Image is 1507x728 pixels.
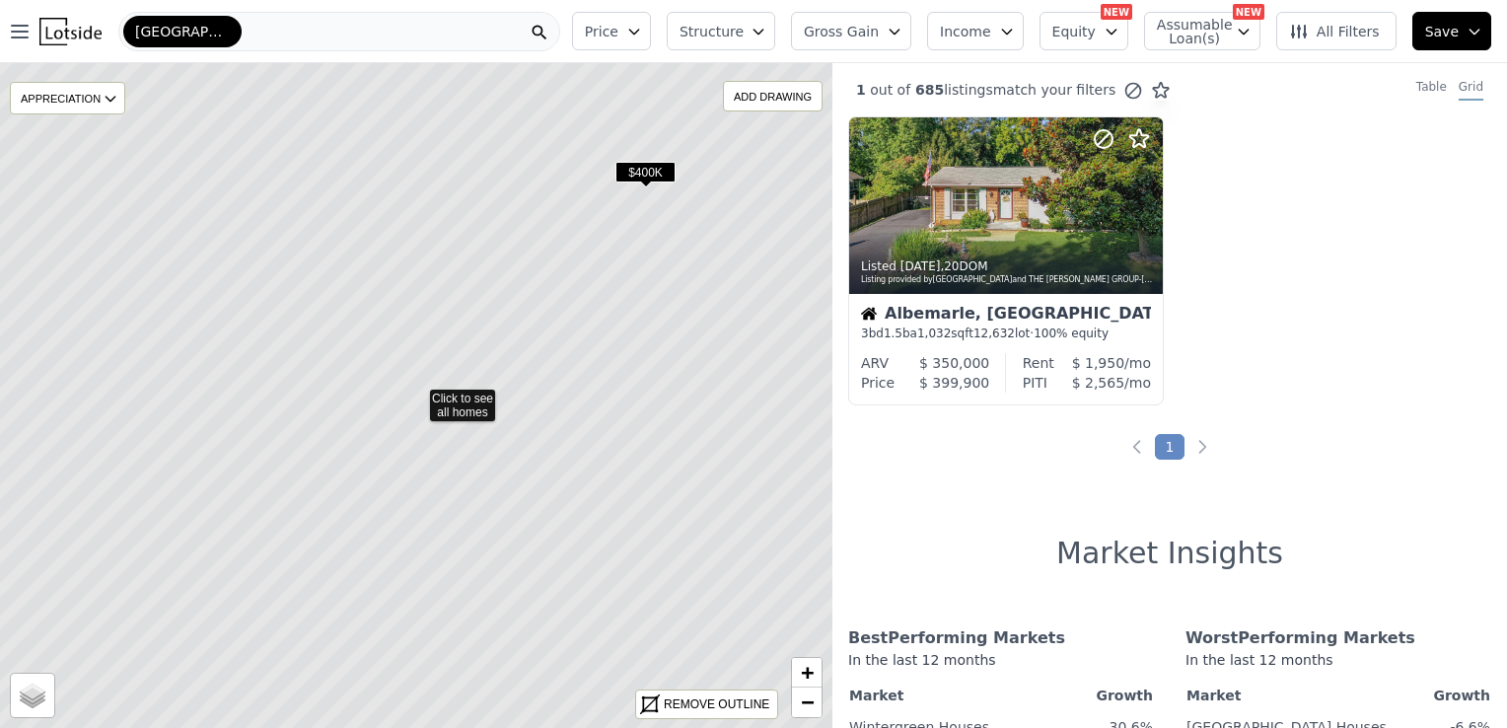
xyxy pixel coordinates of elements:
[848,682,1085,709] th: Market
[1185,650,1491,682] div: In the last 12 months
[1459,79,1483,101] div: Grid
[1040,12,1128,50] button: Equity
[856,82,866,98] span: 1
[848,116,1162,405] a: Listed [DATE],20DOMListing provided by[GEOGRAPHIC_DATA]and THE [PERSON_NAME] GROUP-[GEOGRAPHIC_DA...
[940,22,991,41] span: Income
[1052,22,1096,41] span: Equity
[39,18,102,45] img: Lotside
[848,650,1154,682] div: In the last 12 months
[1233,4,1264,20] div: NEW
[1085,682,1154,709] th: Growth
[861,306,1151,326] div: Albemarle, [GEOGRAPHIC_DATA]
[919,355,989,371] span: $ 350,000
[900,259,941,273] time: 2025-09-06 16:23
[993,80,1116,100] span: match your filters
[615,162,676,182] span: $400K
[1056,536,1283,571] h1: Market Insights
[910,82,944,98] span: 685
[1192,437,1212,457] a: Next page
[832,80,1171,101] div: out of listings
[861,274,1153,286] div: Listing provided by [GEOGRAPHIC_DATA] and THE [PERSON_NAME] GROUP-[GEOGRAPHIC_DATA]
[1416,79,1447,101] div: Table
[792,658,822,688] a: Zoom in
[1155,434,1185,460] a: Page 1 is your current page
[664,695,769,713] div: REMOVE OUTLINE
[927,12,1024,50] button: Income
[11,674,54,717] a: Layers
[861,373,895,393] div: Price
[1127,437,1147,457] a: Previous page
[1422,682,1491,709] th: Growth
[1023,373,1047,393] div: PITI
[1185,682,1422,709] th: Market
[1425,22,1459,41] span: Save
[1023,353,1054,373] div: Rent
[792,688,822,717] a: Zoom out
[585,22,618,41] span: Price
[861,258,1153,274] div: Listed , 20 DOM
[801,690,814,714] span: −
[861,306,877,322] img: House
[724,82,822,110] div: ADD DRAWING
[1101,4,1132,20] div: NEW
[1289,22,1380,41] span: All Filters
[832,437,1507,457] ul: Pagination
[572,12,651,50] button: Price
[615,162,676,190] div: $400K
[861,326,1151,341] div: 3 bd 1.5 ba sqft lot · 100% equity
[667,12,775,50] button: Structure
[973,327,1015,340] span: 12,632
[1412,12,1491,50] button: Save
[1144,12,1260,50] button: Assumable Loan(s)
[861,353,889,373] div: ARV
[1072,375,1124,391] span: $ 2,565
[680,22,743,41] span: Structure
[1185,626,1491,650] div: Worst Performing Markets
[848,626,1154,650] div: Best Performing Markets
[804,22,879,41] span: Gross Gain
[1157,18,1220,45] span: Assumable Loan(s)
[791,12,911,50] button: Gross Gain
[1072,355,1124,371] span: $ 1,950
[10,82,125,114] div: APPRECIATION
[1054,353,1151,373] div: /mo
[1047,373,1151,393] div: /mo
[917,327,951,340] span: 1,032
[1276,12,1397,50] button: All Filters
[135,22,230,41] span: [GEOGRAPHIC_DATA]
[801,660,814,685] span: +
[919,375,989,391] span: $ 399,900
